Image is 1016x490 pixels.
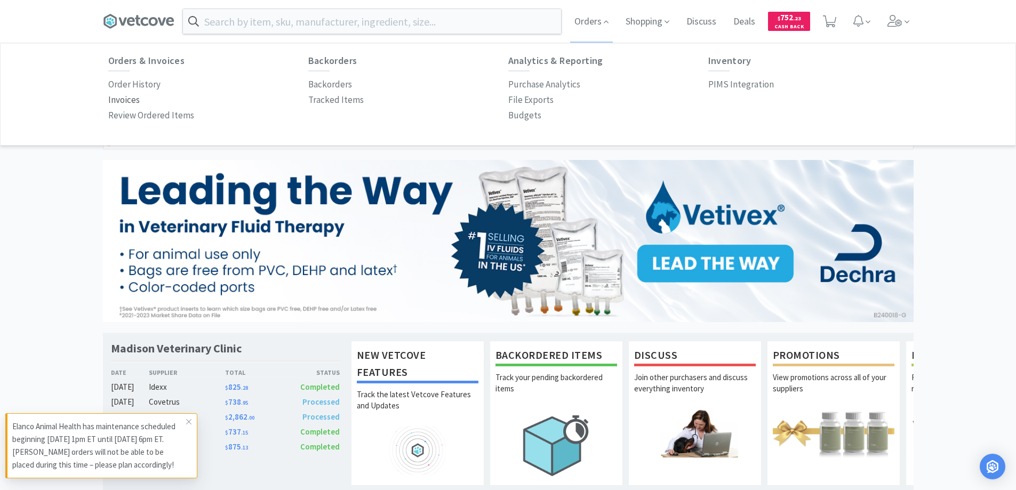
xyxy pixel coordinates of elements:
[778,12,801,22] span: 752
[357,426,478,475] img: hero_feature_roadmap.png
[149,381,225,393] div: Idexx
[247,414,254,421] span: . 00
[183,9,561,34] input: Search by item, sku, manufacturer, ingredient, size...
[225,427,248,437] span: 737
[773,372,894,409] p: View promotions across all of your suppliers
[111,341,242,356] h1: Madison Veterinary Clinic
[111,440,340,453] a: [DATE]Covetrus$875.13Completed
[778,15,780,22] span: $
[308,77,352,92] a: Backorders
[357,389,478,426] p: Track the latest Vetcove Features and Updates
[111,381,149,393] div: [DATE]
[225,441,248,452] span: 875
[111,396,340,408] a: [DATE]Covetrus$738.95Processed
[225,367,283,377] div: Total
[283,367,340,377] div: Status
[774,24,804,31] span: Cash Back
[111,411,149,423] div: [DATE]
[108,77,161,92] a: Order History
[225,414,228,421] span: $
[508,108,541,123] a: Budgets
[12,420,186,471] p: Elanco Animal Health has maintenance scheduled beginning [DATE] 1pm ET until [DATE] 6pm ET. [PERS...
[300,427,340,437] span: Completed
[490,341,623,486] a: Backordered ItemsTrack your pending backordered items
[225,429,228,436] span: $
[508,55,708,66] h6: Analytics & Reporting
[111,425,340,438] a: [DATE]MWI$737.15Completed
[302,412,340,422] span: Processed
[241,384,248,391] span: . 28
[357,347,478,383] h1: New Vetcove Features
[682,17,721,27] a: Discuss
[508,93,554,107] p: File Exports
[768,7,810,36] a: $752.23Cash Back
[103,160,914,322] img: 6bcff1d5513c4292bcae26201ab6776f.jpg
[767,341,900,486] a: PromotionsView promotions across all of your suppliers
[773,347,894,366] h1: Promotions
[111,381,340,393] a: [DATE]Idexx$825.28Completed
[495,347,617,366] h1: Backordered Items
[308,92,364,108] a: Tracked Items
[351,341,484,486] a: New Vetcove FeaturesTrack the latest Vetcove Features and Updates
[300,441,340,452] span: Completed
[308,55,508,66] h6: Backorders
[302,397,340,407] span: Processed
[149,367,225,377] div: Supplier
[225,397,248,407] span: 738
[495,372,617,409] p: Track your pending backordered items
[108,93,140,107] p: Invoices
[634,347,756,366] h1: Discuss
[149,396,225,408] div: Covetrus
[108,108,194,123] a: Review Ordered Items
[495,409,617,482] img: hero_backorders.png
[225,384,228,391] span: $
[111,367,149,377] div: Date
[634,372,756,409] p: Join other purchasers and discuss everything inventory
[149,411,225,423] div: Zoetis
[241,429,248,436] span: . 15
[241,399,248,406] span: . 95
[980,454,1005,479] div: Open Intercom Messenger
[111,396,149,408] div: [DATE]
[793,15,801,22] span: . 23
[634,409,756,457] img: hero_discuss.png
[108,55,308,66] h6: Orders & Invoices
[508,92,554,108] a: File Exports
[708,55,908,66] h6: Inventory
[111,411,340,423] a: [DATE]Zoetis$2,862.00Processed
[708,77,774,92] a: PIMS Integration
[108,92,140,108] a: Invoices
[308,93,364,107] p: Tracked Items
[225,382,248,392] span: 825
[508,77,580,92] a: Purchase Analytics
[628,341,762,486] a: DiscussJoin other purchasers and discuss everything inventory
[773,409,894,457] img: hero_promotions.png
[241,444,248,451] span: . 13
[729,17,759,27] a: Deals
[225,412,254,422] span: 2,862
[225,399,228,406] span: $
[225,444,228,451] span: $
[300,382,340,392] span: Completed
